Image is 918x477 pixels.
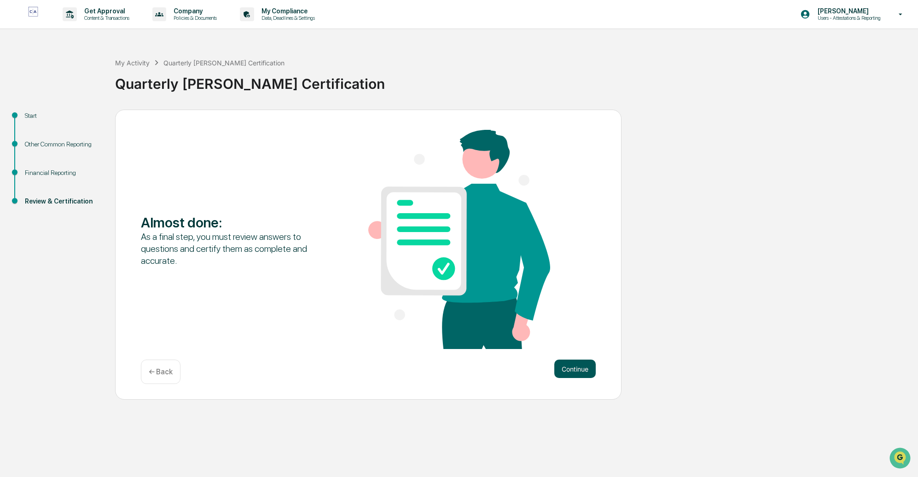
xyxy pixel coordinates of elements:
div: Start new chat [31,70,151,79]
div: Start [25,111,100,121]
button: Continue [554,360,596,378]
span: Data Lookup [18,133,58,142]
p: Get Approval [77,7,134,15]
span: Attestations [76,116,114,125]
p: Policies & Documents [166,15,221,21]
span: Preclearance [18,116,59,125]
img: 1746055101610-c473b297-6a78-478c-a979-82029cc54cd1 [9,70,26,87]
p: Data, Deadlines & Settings [254,15,320,21]
p: My Compliance [254,7,320,15]
div: 🔎 [9,134,17,141]
div: We're available if you need us! [31,79,116,87]
a: Powered byPylon [65,155,111,163]
p: Content & Transactions [77,15,134,21]
p: How can we help? [9,19,168,34]
img: Almost done [368,130,550,349]
div: Almost done : [141,214,323,231]
iframe: Open customer support [889,447,913,471]
p: Users - Attestations & Reporting [810,15,885,21]
div: Quarterly [PERSON_NAME] Certification [115,68,913,92]
div: 🗄️ [67,116,74,124]
div: Financial Reporting [25,168,100,178]
div: Other Common Reporting [25,140,100,149]
p: [PERSON_NAME] [810,7,885,15]
a: 🗄️Attestations [63,112,118,128]
span: Pylon [92,156,111,163]
p: Company [166,7,221,15]
p: ← Back [149,367,173,376]
div: Quarterly [PERSON_NAME] Certification [163,59,285,67]
button: Start new chat [157,73,168,84]
a: 🔎Data Lookup [6,129,62,146]
div: 🖐️ [9,116,17,124]
div: My Activity [115,59,150,67]
a: 🖐️Preclearance [6,112,63,128]
div: As a final step, you must review answers to questions and certify them as complete and accurate. [141,231,323,267]
img: logo [22,6,44,22]
div: Review & Certification [25,197,100,206]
